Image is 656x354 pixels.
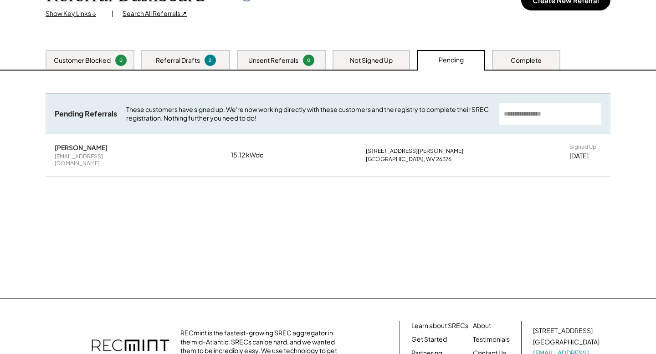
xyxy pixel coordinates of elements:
[231,151,277,160] div: 15.12 kWdc
[411,335,447,344] a: Get Started
[55,143,108,152] div: [PERSON_NAME]
[123,9,187,18] div: Search All Referrals ↗
[112,9,113,18] div: |
[366,156,451,163] div: [GEOGRAPHIC_DATA], WV 26376
[366,147,463,155] div: [STREET_ADDRESS][PERSON_NAME]
[206,57,215,64] div: 2
[46,9,102,18] div: Show Key Links ↓
[473,335,510,344] a: Testimonials
[569,143,596,151] div: Signed Up
[248,56,298,65] div: Unsent Referrals
[156,56,200,65] div: Referral Drafts
[411,321,468,330] a: Learn about SRECs
[117,57,125,64] div: 0
[511,56,542,65] div: Complete
[55,153,141,167] div: [EMAIL_ADDRESS][DOMAIN_NAME]
[533,338,600,347] div: [GEOGRAPHIC_DATA]
[569,152,589,161] div: [DATE]
[126,105,490,123] div: These customers have signed up. We're now working directly with these customers and the registry ...
[533,326,593,335] div: [STREET_ADDRESS]
[439,56,464,65] div: Pending
[473,321,491,330] a: About
[54,56,111,65] div: Customer Blocked
[304,57,313,64] div: 0
[55,109,117,119] div: Pending Referrals
[350,56,393,65] div: Not Signed Up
